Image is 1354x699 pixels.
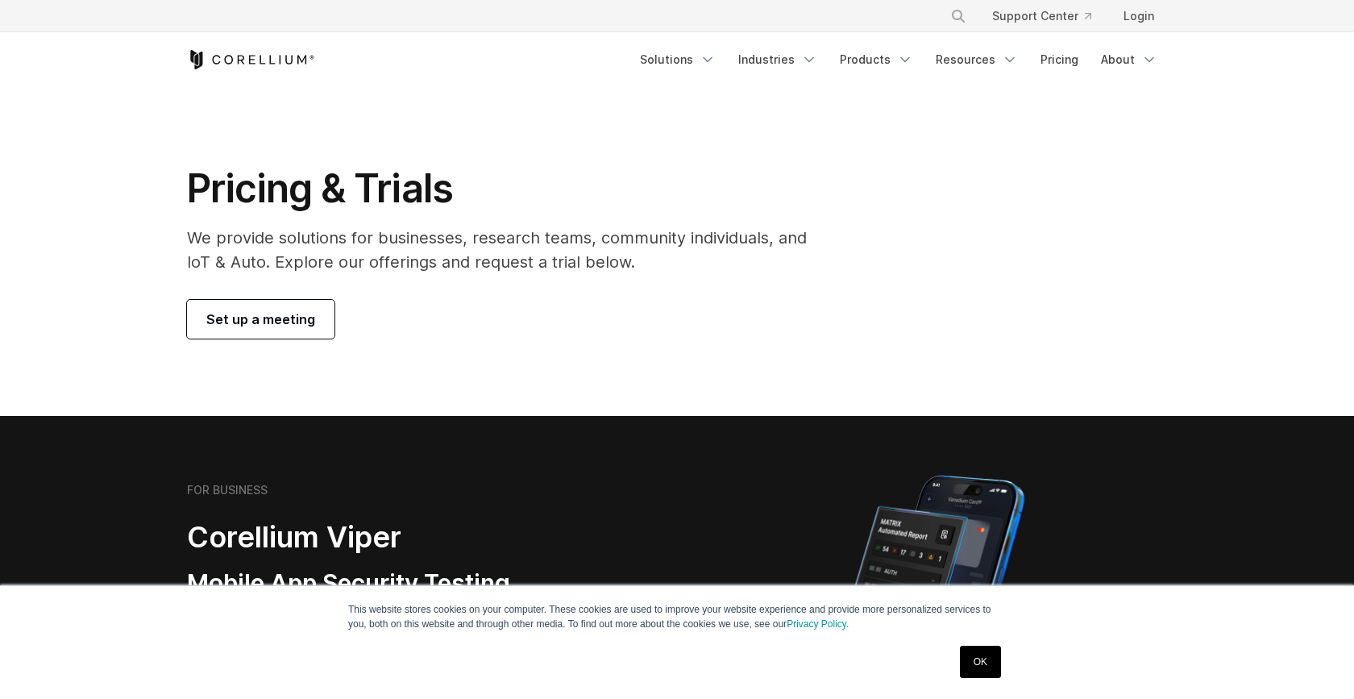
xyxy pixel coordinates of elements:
[960,646,1001,678] a: OK
[206,310,315,329] span: Set up a meeting
[1031,45,1088,74] a: Pricing
[187,300,334,339] a: Set up a meeting
[979,2,1104,31] a: Support Center
[944,2,973,31] button: Search
[187,519,600,555] h2: Corellium Viper
[187,50,315,69] a: Corellium Home
[1111,2,1167,31] a: Login
[729,45,827,74] a: Industries
[630,45,725,74] a: Solutions
[926,45,1028,74] a: Resources
[187,164,829,213] h1: Pricing & Trials
[187,483,268,497] h6: FOR BUSINESS
[830,45,923,74] a: Products
[348,602,1006,631] p: This website stores cookies on your computer. These cookies are used to improve your website expe...
[1091,45,1167,74] a: About
[187,226,829,274] p: We provide solutions for businesses, research teams, community individuals, and IoT & Auto. Explo...
[187,568,600,599] h3: Mobile App Security Testing
[787,618,849,630] a: Privacy Policy.
[931,2,1167,31] div: Navigation Menu
[630,45,1167,74] div: Navigation Menu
